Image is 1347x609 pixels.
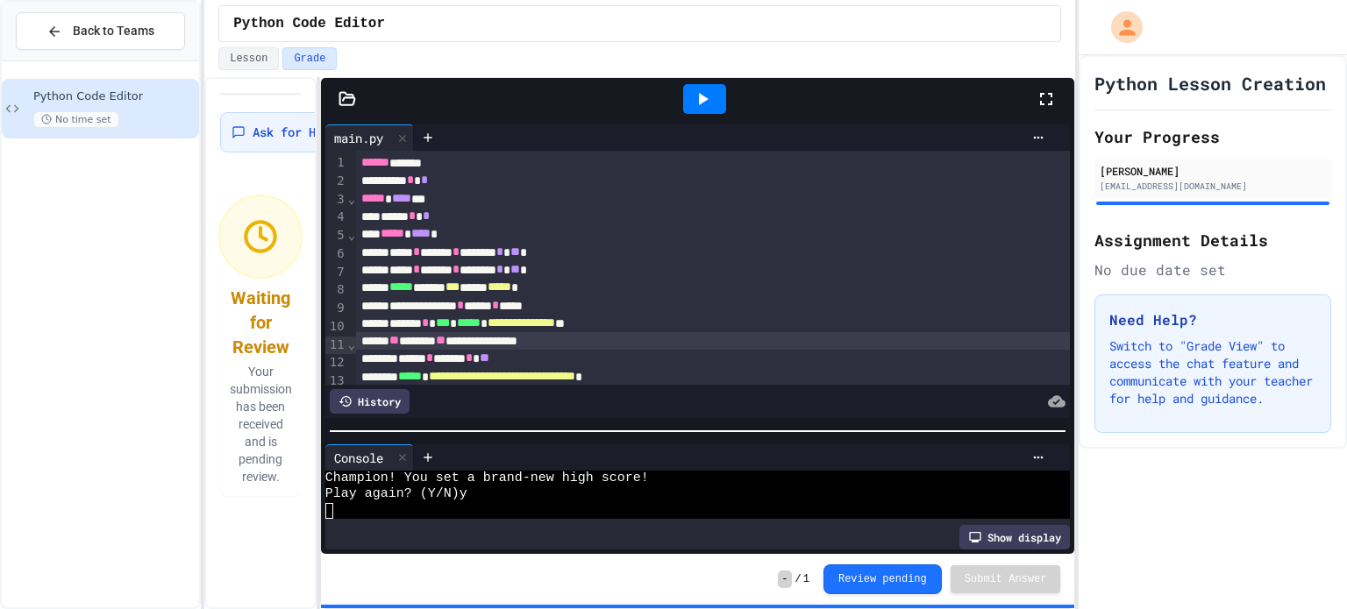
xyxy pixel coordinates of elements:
span: Play again? (Y/N)y [325,486,467,502]
div: 10 [325,318,347,336]
div: 12 [325,354,347,372]
div: Console [325,444,414,471]
h2: Assignment Details [1094,228,1331,252]
span: Fold line [347,337,356,351]
div: main.py [325,129,392,147]
span: Fold line [347,192,356,206]
iframe: chat widget [1273,539,1329,591]
span: Back to Teams [73,22,154,40]
div: 6 [325,245,347,264]
p: Your submission has been received and is pending review. [223,363,299,485]
button: Lesson [218,47,279,70]
div: 2 [325,173,347,191]
span: / [795,572,802,586]
div: 13 [325,372,347,391]
div: Waiting for Review [231,286,290,359]
div: 1 [325,154,347,173]
span: No time set [33,111,119,128]
div: 4 [325,209,347,227]
span: Submit Answer [965,572,1047,586]
div: [PERSON_NAME] [1100,163,1326,179]
div: 8 [325,281,347,300]
div: History [330,389,410,414]
h1: Python Lesson Creation [1094,71,1326,96]
span: 1 [803,572,809,586]
div: My Account [1093,7,1147,47]
div: 3 [325,191,347,209]
div: 5 [325,227,347,245]
span: - [778,570,791,588]
button: Back to Teams [16,12,185,50]
button: Grade [282,47,337,70]
div: 9 [325,300,347,318]
iframe: chat widget [1201,463,1329,537]
div: 7 [325,264,347,282]
div: Console [325,449,392,467]
h3: Need Help? [1109,309,1316,330]
div: main.py [325,124,414,151]
span: Python Code Editor [233,13,385,34]
button: Review pending [823,564,942,594]
span: Champion! You set a brand-new high score! [325,471,649,486]
div: No due date set [1094,259,1331,280]
div: Show display [959,525,1070,549]
span: Ask for Help [253,124,337,141]
button: Submit Answer [951,565,1061,593]
h2: Your Progress [1094,124,1331,149]
p: Switch to "Grade View" to access the chat feature and communicate with your teacher for help and ... [1109,337,1316,407]
span: Python Code Editor [33,89,196,104]
div: [EMAIL_ADDRESS][DOMAIN_NAME] [1100,180,1326,193]
div: 11 [325,336,347,355]
span: Fold line [347,228,356,242]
